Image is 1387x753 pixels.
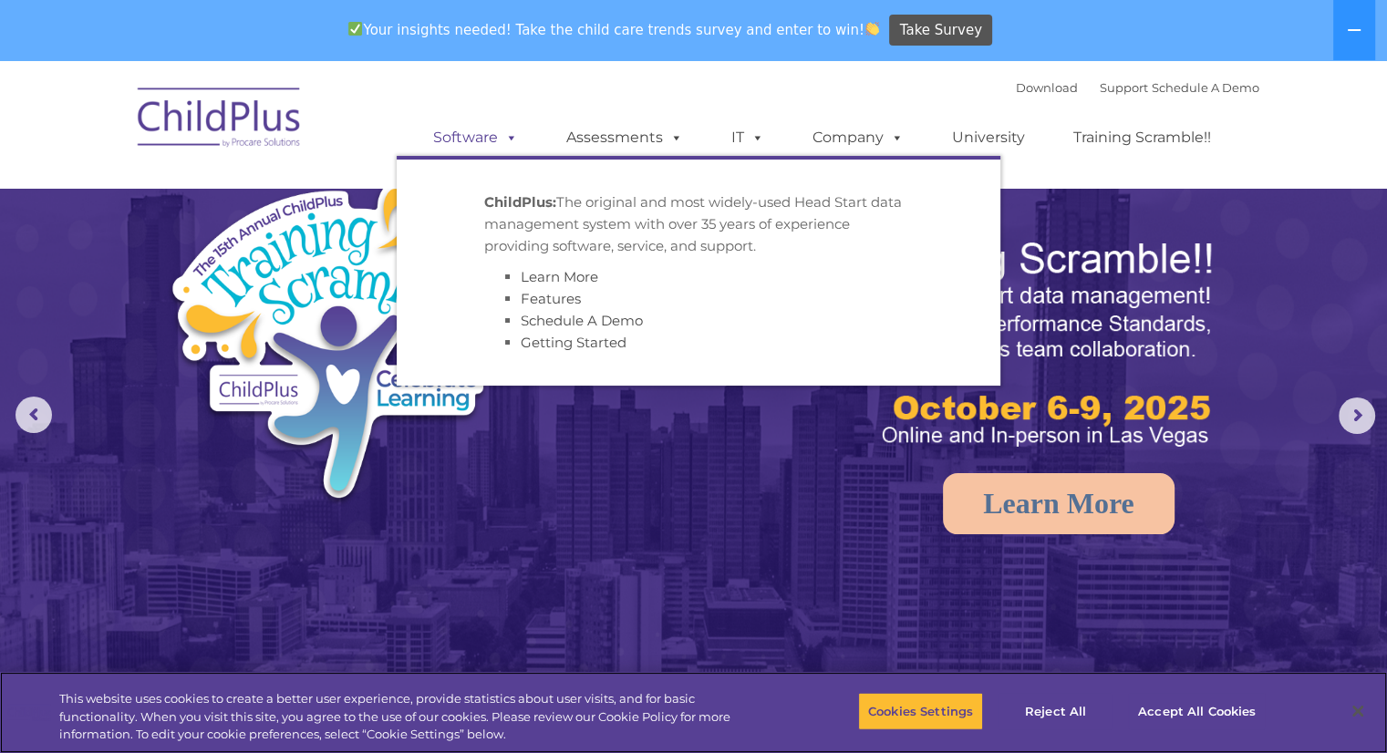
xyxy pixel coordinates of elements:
[865,22,879,36] img: 👏
[341,12,887,47] span: Your insights needed! Take the child care trends survey and enter to win!
[900,15,982,46] span: Take Survey
[1016,80,1259,95] font: |
[999,692,1113,730] button: Reject All
[1016,80,1078,95] a: Download
[1338,691,1378,731] button: Close
[59,690,763,744] div: This website uses cookies to create a better user experience, provide statistics about user visit...
[1128,692,1266,730] button: Accept All Cookies
[934,119,1043,156] a: University
[521,290,581,307] a: Features
[129,75,311,166] img: ChildPlus by Procare Solutions
[521,312,643,329] a: Schedule A Demo
[889,15,992,46] a: Take Survey
[254,120,309,134] span: Last name
[713,119,782,156] a: IT
[1100,80,1148,95] a: Support
[521,334,626,351] a: Getting Started
[484,193,556,211] strong: ChildPlus:
[484,191,913,257] p: The original and most widely-used Head Start data management system with over 35 years of experie...
[1055,119,1229,156] a: Training Scramble!!
[348,22,362,36] img: ✅
[521,268,598,285] a: Learn More
[943,473,1175,534] a: Learn More
[858,692,983,730] button: Cookies Settings
[794,119,922,156] a: Company
[254,195,331,209] span: Phone number
[548,119,701,156] a: Assessments
[1152,80,1259,95] a: Schedule A Demo
[415,119,536,156] a: Software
